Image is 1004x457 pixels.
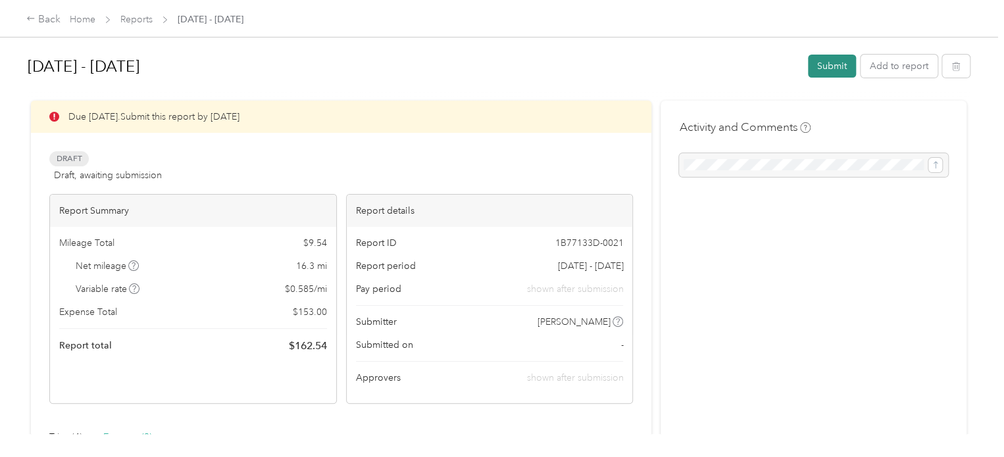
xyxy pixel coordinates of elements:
span: Draft [49,151,89,166]
span: Draft, awaiting submission [54,168,162,182]
div: Report Summary [50,195,336,227]
span: $ 9.54 [303,236,327,250]
span: [DATE] - [DATE] [178,12,243,26]
span: $ 153.00 [293,305,327,319]
a: Home [70,14,95,25]
div: Expense (2) [103,430,152,445]
h4: Activity and Comments [679,119,811,135]
span: Report ID [356,236,397,250]
h1: Aug 1 - 31, 2025 [28,51,799,82]
span: [PERSON_NAME] [538,315,611,329]
span: - [620,338,623,352]
span: Variable rate [76,282,140,296]
div: Report details [347,195,633,227]
span: Submitted on [356,338,413,352]
span: Mileage Total [59,236,114,250]
span: [DATE] - [DATE] [557,259,623,273]
iframe: Everlance-gr Chat Button Frame [930,383,1004,457]
div: Back [26,12,61,28]
span: shown after submission [526,282,623,296]
span: 16.3 mi [296,259,327,273]
a: Reports [120,14,153,25]
span: Net mileage [76,259,139,273]
span: Approvers [356,371,401,385]
span: Expense Total [59,305,117,319]
span: shown after submission [526,372,623,383]
span: $ 0.585 / mi [285,282,327,296]
div: Due [DATE]. Submit this report by [DATE] [31,101,651,133]
span: Pay period [356,282,401,296]
span: 1B77133D-0021 [555,236,623,250]
span: $ 162.54 [289,338,327,354]
button: Add to report [861,55,938,78]
button: Submit [808,55,856,78]
span: Report period [356,259,416,273]
span: Submitter [356,315,397,329]
span: Report total [59,339,112,352]
div: Trips (4) [49,430,82,445]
